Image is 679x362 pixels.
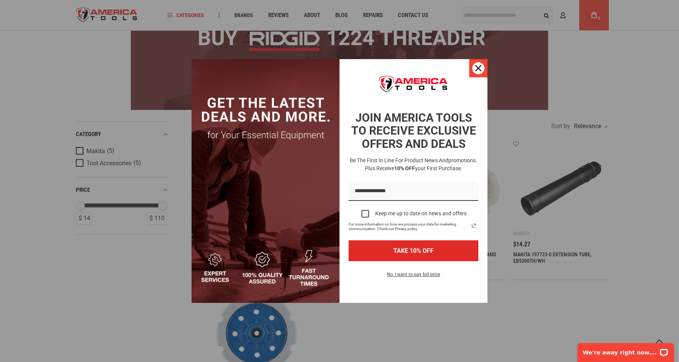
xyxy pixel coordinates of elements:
input: Email field [349,182,478,201]
svg: close icon [475,65,481,71]
a: Read our Privacy Policy [469,221,478,230]
iframe: LiveChat chat widget [572,338,679,362]
strong: JOIN AMERICA TOOLS TO RECEIVE EXCLUSIVE OFFERS AND DEALS [351,111,476,150]
h3: Be the first in line for product news and [347,157,480,172]
button: TAKE 10% OFF [349,240,478,261]
button: Close [469,59,487,77]
svg: link icon [469,221,478,230]
div: Keep me up to date on news and offers [375,210,467,217]
strong: 10% OFF [394,165,415,171]
span: For more information on how we process your data for marketing communication. Check our Privacy p... [349,222,469,231]
button: No, I want to pay full price [381,270,446,283]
